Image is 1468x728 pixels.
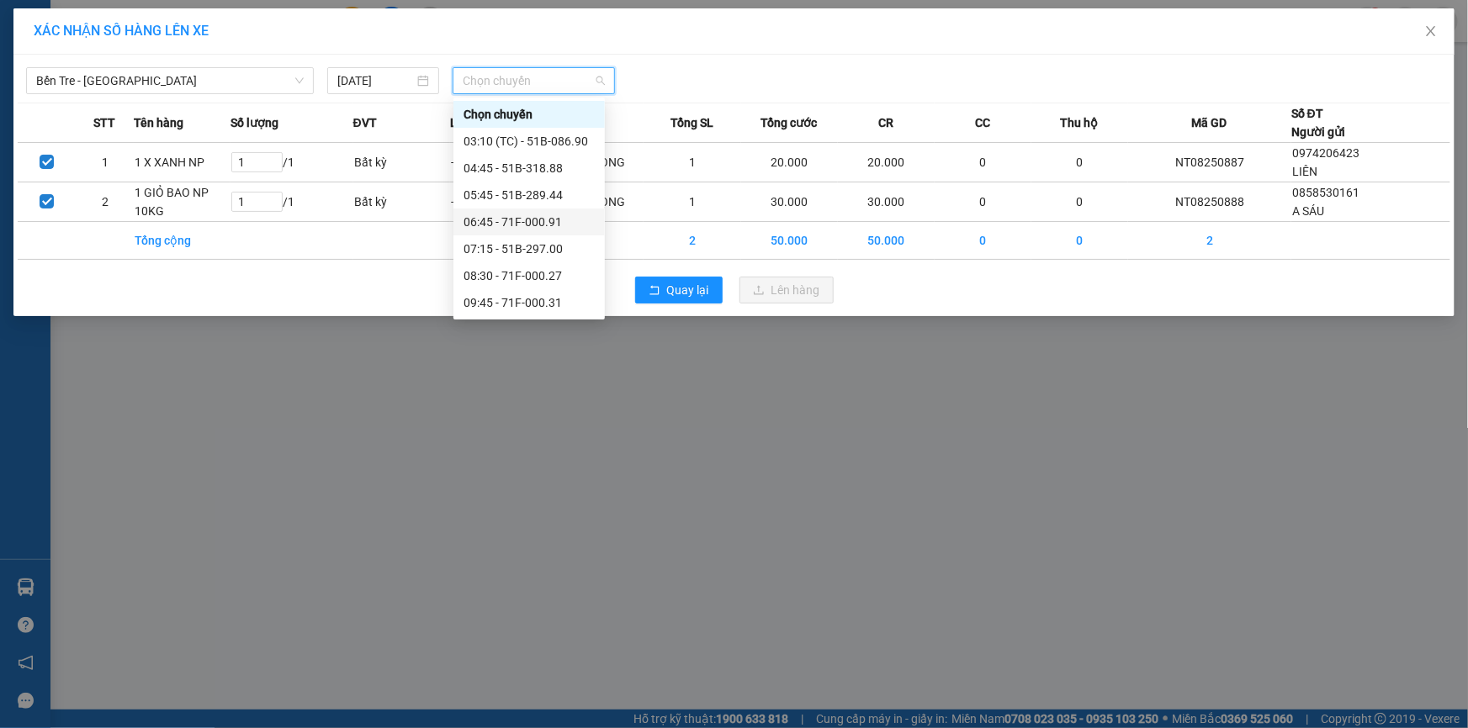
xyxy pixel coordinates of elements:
strong: BIÊN NHẬN HÀNG GỬI [70,23,183,35]
div: 03:10 (TC) - 51B-086.90 [464,132,595,150]
div: 07:15 - 51B-297.00 [464,240,595,258]
td: 0 [935,222,1031,260]
div: 06:45 - 71F-000.91 [464,213,595,231]
span: 11H00 TRỌNG [51,113,125,126]
td: 0 [935,182,1031,222]
td: 0 [1031,222,1128,260]
span: Chọn chuyến [463,68,605,93]
span: 0974206423 [1292,146,1359,160]
div: Số ĐT Người gửi [1291,104,1345,141]
td: 30.000 [838,182,935,222]
span: Tổng cước [760,113,817,132]
td: 20.000 [741,143,838,182]
span: A SÁU [1292,204,1324,218]
span: Mã GD [1192,113,1227,132]
td: Bất kỳ [353,182,450,222]
td: --- [450,182,547,222]
td: 0 [1031,143,1128,182]
span: 06:58:42 [DATE]- [5,8,173,20]
div: 04:45 - 51B-318.88 [464,159,595,177]
span: ĐT: [5,98,23,111]
td: NT08250887 [1128,143,1291,182]
td: --- [450,143,547,182]
td: / 1 [231,143,352,182]
td: 0 [935,143,1031,182]
span: ĐT: [5,68,23,81]
span: 02753860222 [23,68,97,81]
td: 1 X XANH NP [134,143,231,182]
td: 0 [1031,182,1128,222]
div: Chọn chuyến [464,105,595,124]
div: 05:45 - 51B-289.44 [464,186,595,204]
td: Bất kỳ [353,143,450,182]
td: 50.000 [838,222,935,260]
span: CR [878,113,893,132]
span: Quay lại [667,281,709,299]
div: 08:30 - 71F-000.27 [464,266,595,285]
td: 1 [76,143,134,182]
span: LIÊN [1292,165,1317,178]
span: XÁC NHẬN SỐ HÀNG LÊN XE [34,23,209,39]
span: Nơi nhận: [5,83,184,96]
span: Tổng SL [670,113,713,132]
span: 204C Sư Vạn Hạnh, P9, Q5 [52,83,184,96]
span: NT08250888 [107,38,175,50]
span: Tên hàng [134,113,183,132]
span: [PERSON_NAME] [43,53,130,66]
strong: MĐH: [77,38,175,50]
button: uploadLên hàng [739,277,834,303]
div: 09:45 - 71F-000.31 [464,293,595,312]
div: Chọn chuyến [453,101,605,128]
td: Tổng cộng [134,222,231,260]
span: Thu hộ [1061,113,1099,132]
span: CC [975,113,990,132]
input: 13/08/2025 [337,71,414,90]
td: 2 [644,222,740,260]
td: 2 [1128,222,1291,260]
span: rollback [649,284,660,298]
span: Bến Tre - Sài Gòn [36,68,304,93]
td: 1 [644,143,740,182]
span: STT [93,113,115,132]
span: Nơi gửi: [5,53,130,66]
td: NT08250888 [1128,182,1291,222]
td: 1 [644,182,740,222]
span: Giờ nhận: [5,113,125,126]
button: rollbackQuay lại [635,277,723,303]
span: Loại hàng [450,113,503,132]
span: Số lượng [231,113,278,132]
td: 1 GIỎ BAO NP 10KG [134,182,231,222]
button: Close [1407,8,1455,55]
span: 0858530161 [1292,186,1359,199]
span: close [1424,24,1438,38]
span: 0283 938 1019 [23,98,102,111]
td: 2 [76,182,134,222]
td: 50.000 [741,222,838,260]
td: 20.000 [838,143,935,182]
td: 30.000 [741,182,838,222]
td: / 1 [231,182,352,222]
span: [PERSON_NAME] [86,8,173,20]
span: ĐVT [353,113,377,132]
